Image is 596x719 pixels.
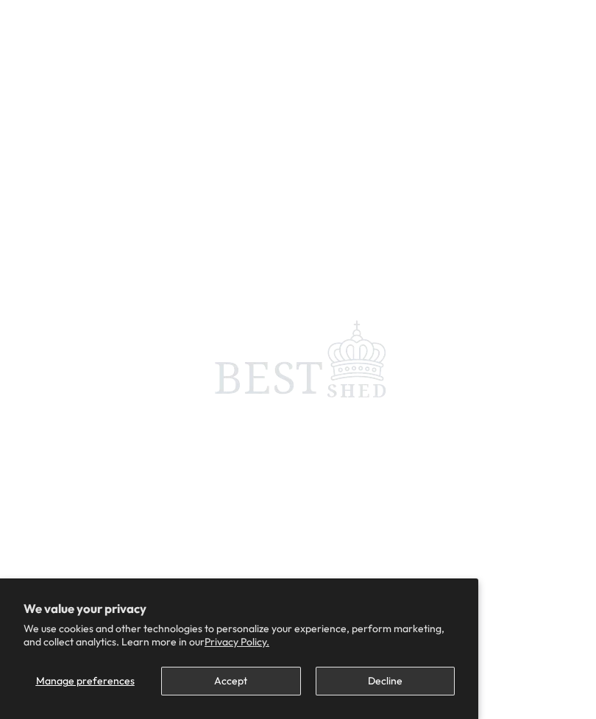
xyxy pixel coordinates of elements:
[24,602,455,615] h2: We value your privacy
[161,667,300,695] button: Accept
[316,667,455,695] button: Decline
[24,622,455,648] p: We use cookies and other technologies to personalize your experience, perform marketing, and coll...
[24,667,146,695] button: Manage preferences
[36,674,135,687] span: Manage preferences
[205,635,269,648] a: Privacy Policy.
